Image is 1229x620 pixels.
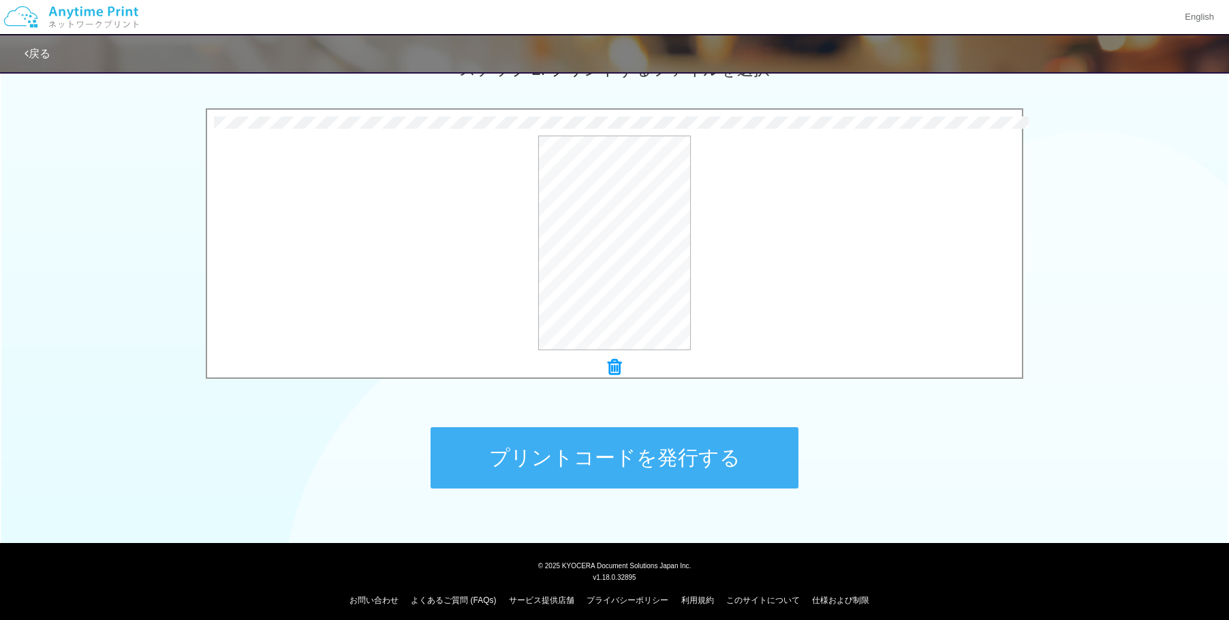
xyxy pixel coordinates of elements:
[509,595,574,605] a: サービス提供店舗
[587,595,668,605] a: プライバシーポリシー
[459,60,770,78] span: ステップ 2: プリントするファイルを選択
[726,595,800,605] a: このサイトについて
[25,48,50,59] a: 戻る
[431,427,798,489] button: プリントコードを発行する
[411,595,496,605] a: よくあるご質問 (FAQs)
[812,595,869,605] a: 仕様および制限
[349,595,399,605] a: お問い合わせ
[681,595,714,605] a: 利用規約
[538,561,691,570] span: © 2025 KYOCERA Document Solutions Japan Inc.
[593,573,636,581] span: v1.18.0.32895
